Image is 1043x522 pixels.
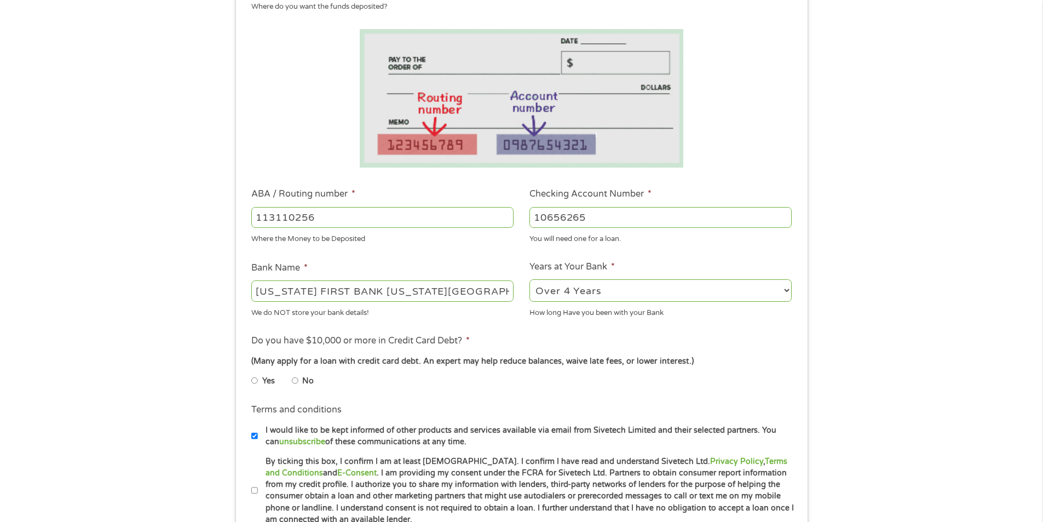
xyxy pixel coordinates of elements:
[529,230,792,245] div: You will need one for a loan.
[529,261,615,273] label: Years at Your Bank
[529,207,792,228] input: 345634636
[258,425,795,448] label: I would like to be kept informed of other products and services available via email from Sivetech...
[251,262,308,274] label: Bank Name
[279,437,325,446] a: unsubscribe
[251,355,791,368] div: (Many apply for a loan with credit card debt. An expert may help reduce balances, waive late fees...
[529,188,652,200] label: Checking Account Number
[529,303,792,318] div: How long Have you been with your Bank
[262,375,275,387] label: Yes
[251,188,355,200] label: ABA / Routing number
[251,207,514,228] input: 263177916
[251,230,514,245] div: Where the Money to be Deposited
[251,335,470,347] label: Do you have $10,000 or more in Credit Card Debt?
[710,457,763,466] a: Privacy Policy
[337,468,377,478] a: E-Consent
[251,404,342,416] label: Terms and conditions
[266,457,787,478] a: Terms and Conditions
[251,2,783,13] div: Where do you want the funds deposited?
[360,29,684,168] img: Routing number location
[251,303,514,318] div: We do NOT store your bank details!
[302,375,314,387] label: No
